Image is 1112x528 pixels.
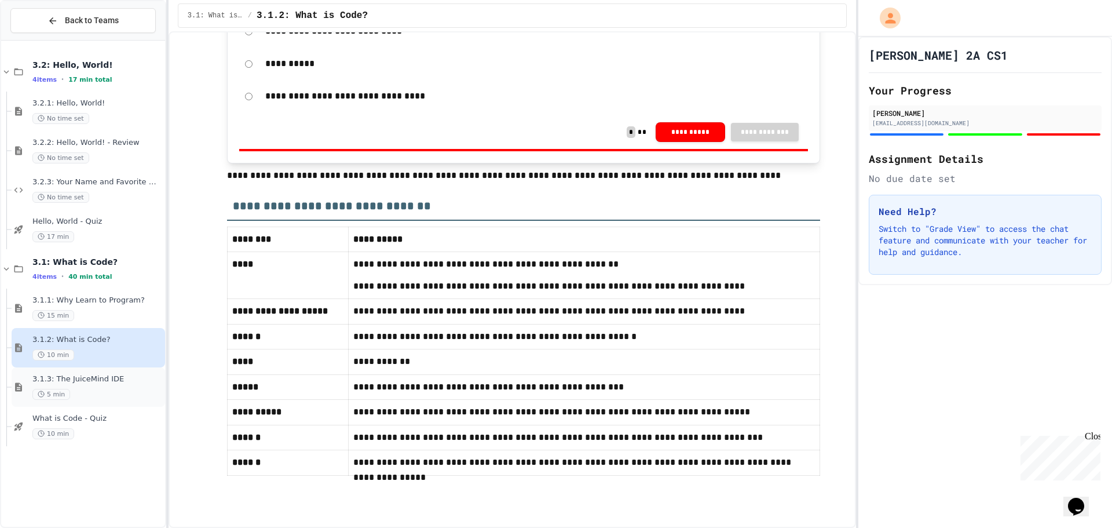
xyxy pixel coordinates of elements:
[65,14,119,27] span: Back to Teams
[872,108,1098,118] div: [PERSON_NAME]
[32,389,70,400] span: 5 min
[872,119,1098,128] div: [EMAIL_ADDRESS][DOMAIN_NAME]
[1063,482,1100,516] iframe: chat widget
[868,5,904,31] div: My Account
[68,273,112,281] span: 40 min total
[32,138,163,148] span: 3.2.2: Hello, World! - Review
[32,296,163,305] span: 3.1.1: Why Learn to Program?
[879,223,1092,258] p: Switch to "Grade View" to access the chat feature and communicate with your teacher for help and ...
[869,172,1102,185] div: No due date set
[32,192,89,203] span: No time set
[1016,431,1100,480] iframe: chat widget
[32,310,74,321] span: 15 min
[32,76,57,83] span: 4 items
[32,217,163,227] span: Hello, World - Quiz
[869,151,1102,167] h2: Assignment Details
[188,11,243,20] span: 3.1: What is Code?
[32,99,163,108] span: 3.2.1: Hello, World!
[68,76,112,83] span: 17 min total
[61,272,64,281] span: •
[32,414,163,424] span: What is Code - Quiz
[869,82,1102,99] h2: Your Progress
[32,177,163,187] span: 3.2.3: Your Name and Favorite Movie
[32,428,74,439] span: 10 min
[32,257,163,267] span: 3.1: What is Code?
[61,75,64,84] span: •
[32,273,57,281] span: 4 items
[869,47,1008,63] h1: [PERSON_NAME] 2A CS1
[32,60,163,70] span: 3.2: Hello, World!
[248,11,252,20] span: /
[32,113,89,124] span: No time set
[32,335,163,345] span: 3.1.2: What is Code?
[879,205,1092,219] h3: Need Help?
[5,5,80,74] div: Chat with us now!Close
[257,9,368,23] span: 3.1.2: What is Code?
[32,349,74,361] span: 10 min
[32,374,163,384] span: 3.1.3: The JuiceMind IDE
[32,231,74,242] span: 17 min
[32,152,89,163] span: No time set
[10,8,156,33] button: Back to Teams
